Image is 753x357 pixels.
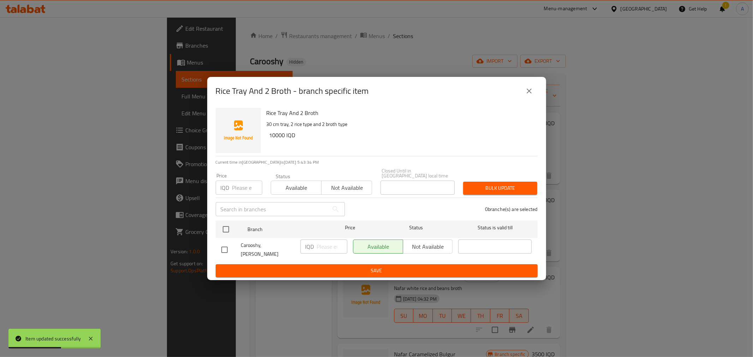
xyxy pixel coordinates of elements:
[458,223,532,232] span: Status is valid till
[321,181,372,195] button: Not available
[305,242,314,251] p: IQD
[232,181,262,195] input: Please enter price
[216,159,538,165] p: Current time in [GEOGRAPHIC_DATA] is [DATE] 5:43:34 PM
[216,202,329,216] input: Search in branches
[25,335,81,343] div: Item updated successfully
[485,206,538,213] p: 0 branche(s) are selected
[317,240,347,254] input: Please enter price
[267,120,532,129] p: 30 cm tray, 2 rice type and 2 broth type
[267,108,532,118] h6: Rice Tray And 2 Broth
[469,184,532,193] span: Bulk update
[216,108,261,153] img: Rice Tray And 2 Broth
[269,130,532,140] h6: 10000 IQD
[241,241,295,259] span: Carooshy, [PERSON_NAME]
[324,183,369,193] span: Not available
[327,223,373,232] span: Price
[216,264,538,277] button: Save
[271,181,322,195] button: Available
[521,83,538,99] button: close
[379,223,453,232] span: Status
[221,183,229,192] p: IQD
[274,183,319,193] span: Available
[247,225,321,234] span: Branch
[221,266,532,275] span: Save
[216,85,369,97] h2: Rice Tray And 2 Broth - branch specific item
[463,182,537,195] button: Bulk update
